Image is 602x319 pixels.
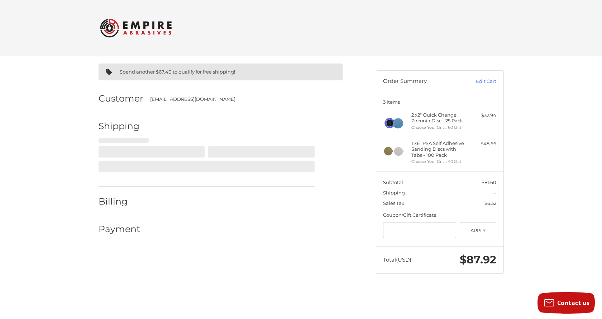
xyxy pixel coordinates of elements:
h2: Payment [99,224,140,235]
div: [EMAIL_ADDRESS][DOMAIN_NAME] [150,96,307,103]
span: $87.92 [460,253,496,266]
span: Spend another $67.40 to qualify for free shipping! [120,69,235,75]
h3: 3 Items [383,99,496,105]
div: Coupon/Gift Certificate [383,212,496,219]
li: Choose Your Grit #60 Grit [411,125,466,131]
a: Edit Cart [460,78,496,85]
span: Contact us [557,299,590,307]
h2: Customer [99,93,143,104]
span: Subtotal [383,179,403,185]
span: Sales Tax [383,200,404,206]
h4: 1 x 6" PSA Self Adhesive Sanding Discs with Tabs - 100 Pack [411,140,466,158]
button: Apply [460,222,497,238]
div: $48.66 [468,140,496,147]
span: Total (USD) [383,256,411,263]
input: Gift Certificate or Coupon Code [383,222,456,238]
span: $81.60 [482,179,496,185]
button: Contact us [537,292,595,314]
h2: Shipping [99,121,140,132]
span: Shipping [383,190,405,196]
span: -- [493,190,496,196]
h3: Order Summary [383,78,460,85]
h4: 2 x 2" Quick Change Zirconia Disc - 25 Pack [411,112,466,124]
h2: Billing [99,196,140,207]
span: $6.32 [484,200,496,206]
li: Choose Your Grit #40 Grit [411,159,466,165]
img: Empire Abrasives [100,14,172,42]
div: $32.94 [468,112,496,119]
